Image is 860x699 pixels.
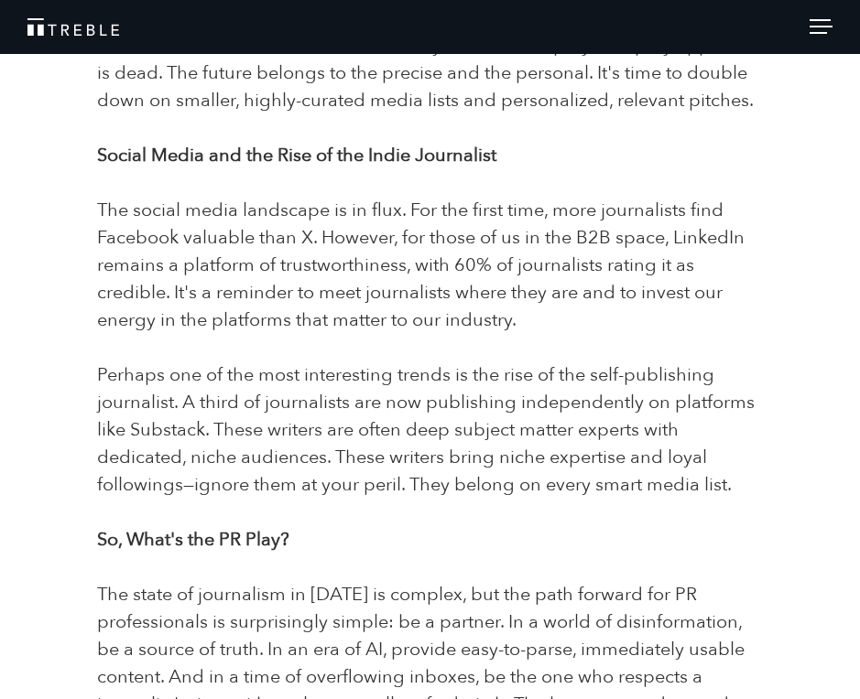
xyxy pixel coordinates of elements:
b: So, What's the PR Play? [97,527,289,552]
a: Treble Homepage [27,18,833,36]
img: Treble logo [27,18,119,36]
span: Perhaps one of the most interesting trends is the rise of the self-publishing journalist. A third... [97,362,755,497]
b: Social Media and the Rise of the Indie Journalist [97,143,496,167]
span: The social media landscape is in flux. For the first time, more journalists find Facebook valuabl... [97,198,745,332]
